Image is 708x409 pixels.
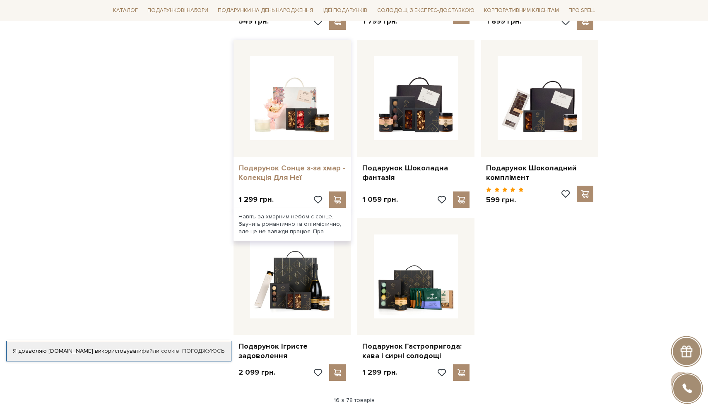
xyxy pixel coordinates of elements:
[362,163,470,183] a: Подарунок Шоколадна фантазія
[144,4,212,17] span: Подарункові набори
[238,368,275,377] p: 2 099 грн.
[238,17,269,26] p: 549 грн.
[362,342,470,361] a: Подарунок Гастропригода: кава і сирні солодощі
[238,342,346,361] a: Подарунок Ігристе задоволення
[182,347,224,355] a: Погоджуюсь
[486,163,593,183] a: Подарунок Шоколадний комплімент
[486,195,524,205] p: 599 грн.
[142,347,179,354] a: файли cookie
[362,368,397,377] p: 1 299 грн.
[486,17,521,26] p: 1 899 грн.
[7,347,231,355] div: Я дозволяю [DOMAIN_NAME] використовувати
[238,163,346,183] a: Подарунок Сонце з-за хмар - Колекція Для Неї
[106,397,602,404] div: 16 з 78 товарів
[234,208,351,241] div: Навіть за хмарним небом є сонце. Звучить романтично та оптимістично, але це не завжди працює. Пра..
[565,4,598,17] span: Про Spell
[214,4,316,17] span: Подарунки на День народження
[362,17,400,26] p: 1 799 грн.
[110,4,141,17] span: Каталог
[374,3,478,17] a: Солодощі з експрес-доставкою
[481,3,562,17] a: Корпоративним клієнтам
[319,4,371,17] span: Ідеї подарунків
[238,195,274,204] p: 1 299 грн.
[362,195,398,204] p: 1 059 грн.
